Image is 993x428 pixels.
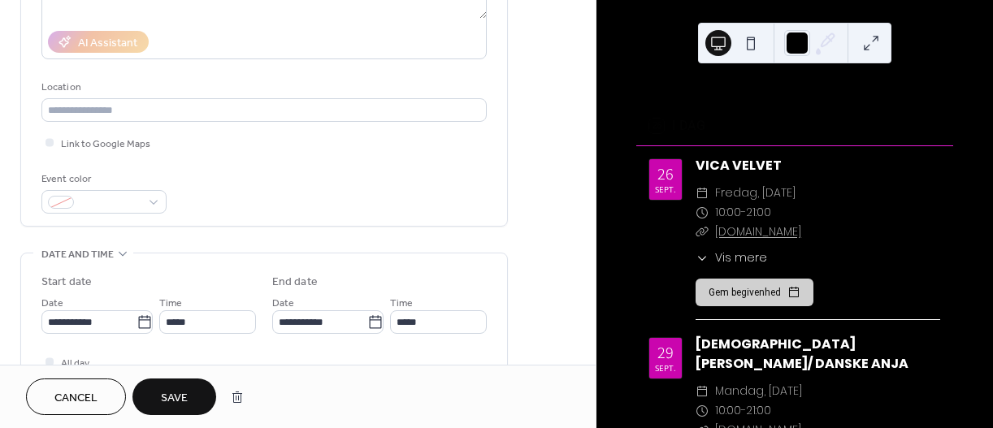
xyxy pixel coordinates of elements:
span: Time [159,295,182,312]
span: Link to Google Maps [61,136,150,153]
a: [DOMAIN_NAME] [715,223,801,240]
div: ​ [696,223,709,242]
div: 29 [657,344,674,361]
a: [DEMOGRAPHIC_DATA] [PERSON_NAME]/ DANSKE ANJA [696,335,908,373]
div: ​ [696,401,709,421]
span: 21:00 [746,203,771,223]
div: Start date [41,274,92,291]
div: ​ [696,184,709,203]
div: 26 [657,166,674,182]
span: 21:00 [746,401,771,421]
span: Date [41,295,63,312]
a: VICA VELVET [696,156,782,175]
div: ​ [696,203,709,223]
span: Vis mere [715,249,767,266]
div: ​ [696,382,709,401]
span: Save [161,390,188,407]
div: End date [272,274,318,291]
div: ​ [696,249,709,266]
span: All day [61,355,89,372]
button: Save [132,378,216,415]
span: - [741,203,746,223]
span: mandag, [DATE] [715,382,802,401]
div: sept. [655,185,676,193]
div: VAGTPLAN [636,87,953,106]
span: - [741,401,746,421]
span: 10:00 [715,401,741,421]
span: 10:00 [715,203,741,223]
span: Date and time [41,246,114,263]
span: Date [272,295,294,312]
div: Event color [41,171,163,188]
span: Time [390,295,413,312]
span: Cancel [54,390,98,407]
div: Location [41,79,483,96]
button: ​Vis mere [696,249,767,266]
span: fredag, [DATE] [715,184,796,203]
div: sept. [655,364,676,372]
button: Cancel [26,378,126,415]
button: Gem begivenhed [696,279,813,306]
